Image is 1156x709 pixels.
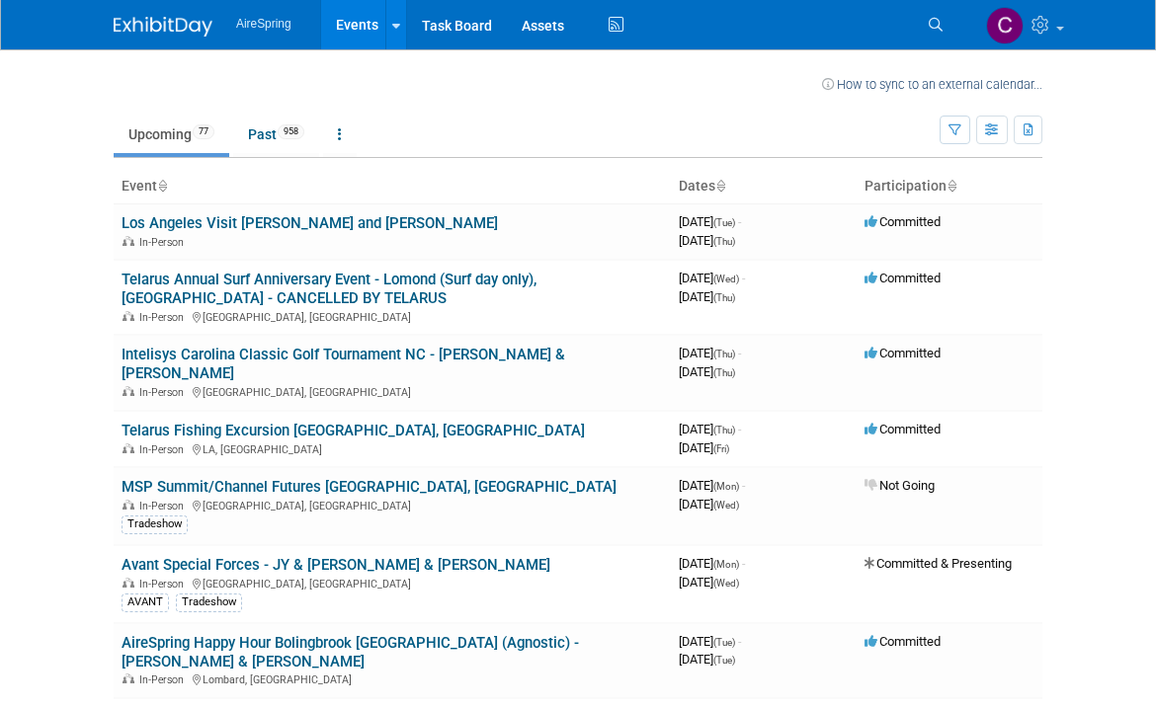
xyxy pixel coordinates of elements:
[122,422,585,439] a: Telarus Fishing Excursion [GEOGRAPHIC_DATA], [GEOGRAPHIC_DATA]
[713,637,735,648] span: (Tue)
[713,500,739,511] span: (Wed)
[679,214,741,229] span: [DATE]
[139,443,190,456] span: In-Person
[857,170,1042,203] th: Participation
[122,383,663,399] div: [GEOGRAPHIC_DATA], [GEOGRAPHIC_DATA]
[122,556,550,574] a: Avant Special Forces - JY & [PERSON_NAME] & [PERSON_NAME]
[679,271,745,285] span: [DATE]
[713,349,735,359] span: (Thu)
[679,422,741,436] span: [DATE]
[122,634,579,670] a: AireSpring Happy Hour Bolingbrook [GEOGRAPHIC_DATA] (Agnostic) - [PERSON_NAME] & [PERSON_NAME]
[193,124,214,139] span: 77
[865,214,941,229] span: Committed
[139,673,190,686] span: In-Person
[947,178,956,194] a: Sort by Participation Type
[139,311,190,324] span: In-Person
[278,124,304,139] span: 958
[114,116,229,153] a: Upcoming77
[865,634,941,649] span: Committed
[114,17,212,37] img: ExhibitDay
[122,670,663,686] div: Lombard, [GEOGRAPHIC_DATA]
[713,655,735,666] span: (Tue)
[122,497,663,512] div: [GEOGRAPHIC_DATA], [GEOGRAPHIC_DATA]
[139,386,190,399] span: In-Person
[742,271,745,285] span: -
[822,77,1042,92] a: How to sync to an external calendar...
[236,17,291,31] span: AireSpring
[679,497,739,512] span: [DATE]
[715,178,725,194] a: Sort by Start Date
[122,214,498,232] a: Los Angeles Visit [PERSON_NAME] and [PERSON_NAME]
[679,575,739,590] span: [DATE]
[865,271,941,285] span: Committed
[122,575,663,591] div: [GEOGRAPHIC_DATA], [GEOGRAPHIC_DATA]
[986,7,1024,44] img: Christine Silvestri
[679,652,735,667] span: [DATE]
[713,367,735,378] span: (Thu)
[865,346,941,360] span: Committed
[738,346,741,360] span: -
[713,274,739,284] span: (Wed)
[123,386,134,396] img: In-Person Event
[671,170,857,203] th: Dates
[139,500,190,512] span: In-Person
[122,593,169,611] div: AVANT
[713,292,735,303] span: (Thu)
[679,233,735,248] span: [DATE]
[233,116,319,153] a: Past958
[139,236,190,249] span: In-Person
[122,440,663,456] div: LA, [GEOGRAPHIC_DATA]
[713,481,739,492] span: (Mon)
[742,556,745,571] span: -
[738,214,741,229] span: -
[122,478,617,496] a: MSP Summit/Channel Futures [GEOGRAPHIC_DATA], [GEOGRAPHIC_DATA]
[865,478,935,493] span: Not Going
[713,443,729,454] span: (Fri)
[123,443,134,453] img: In-Person Event
[679,556,745,571] span: [DATE]
[865,556,1012,571] span: Committed & Presenting
[123,673,134,683] img: In-Person Event
[679,478,745,493] span: [DATE]
[122,515,188,533] div: Tradeshow
[713,236,735,247] span: (Thu)
[865,422,941,436] span: Committed
[122,271,537,307] a: Telarus Annual Surf Anniversary Event - Lomond (Surf day only), [GEOGRAPHIC_DATA] - CANCELLED BY ...
[713,217,735,228] span: (Tue)
[738,634,741,649] span: -
[679,440,729,455] span: [DATE]
[713,425,735,435] span: (Thu)
[679,634,741,649] span: [DATE]
[123,500,134,510] img: In-Person Event
[742,478,745,493] span: -
[123,578,134,588] img: In-Person Event
[738,422,741,436] span: -
[713,578,739,589] span: (Wed)
[122,308,663,324] div: [GEOGRAPHIC_DATA], [GEOGRAPHIC_DATA]
[139,578,190,591] span: In-Person
[123,311,134,321] img: In-Person Event
[679,364,735,379] span: [DATE]
[679,346,741,360] span: [DATE]
[122,346,565,382] a: Intelisys Carolina Classic Golf Tournament NC - [PERSON_NAME] & [PERSON_NAME]
[114,170,671,203] th: Event
[123,236,134,246] img: In-Person Event
[679,289,735,304] span: [DATE]
[157,178,167,194] a: Sort by Event Name
[176,593,242,611] div: Tradeshow
[713,559,739,570] span: (Mon)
